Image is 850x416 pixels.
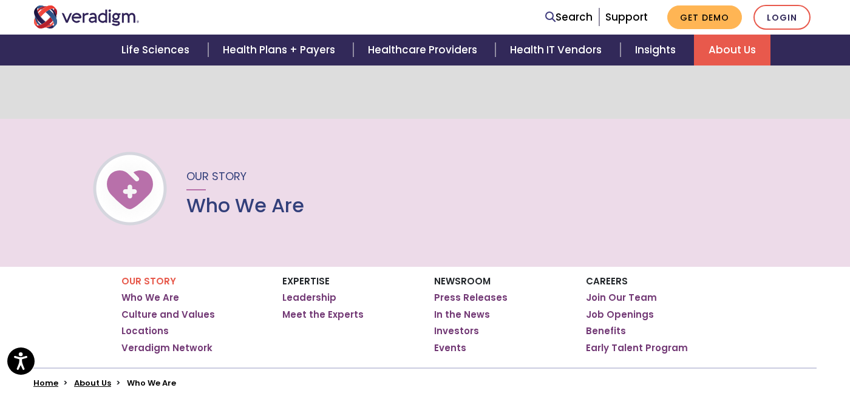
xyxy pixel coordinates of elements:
a: Health IT Vendors [495,35,620,65]
a: Investors [434,325,479,337]
a: About Us [74,377,111,389]
a: Insights [620,35,694,65]
a: Who We Are [121,292,179,304]
a: Locations [121,325,169,337]
a: Veradigm Network [121,342,212,354]
a: Get Demo [667,5,742,29]
a: Login [753,5,811,30]
a: About Us [694,35,770,65]
a: Support [605,10,648,24]
a: Health Plans + Payers [208,35,353,65]
a: Healthcare Providers [353,35,495,65]
a: Meet the Experts [282,309,364,321]
a: Home [33,377,58,389]
a: Life Sciences [107,35,208,65]
a: Events [434,342,466,354]
a: Search [545,9,593,25]
a: Culture and Values [121,309,215,321]
a: Early Talent Program [586,342,688,354]
h1: Who We Are [186,194,304,217]
a: Benefits [586,325,626,337]
a: Join Our Team [586,292,657,304]
a: Leadership [282,292,336,304]
a: In the News [434,309,490,321]
a: Press Releases [434,292,508,304]
a: Job Openings [586,309,654,321]
span: Our Story [186,169,246,184]
img: Veradigm logo [33,5,140,29]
